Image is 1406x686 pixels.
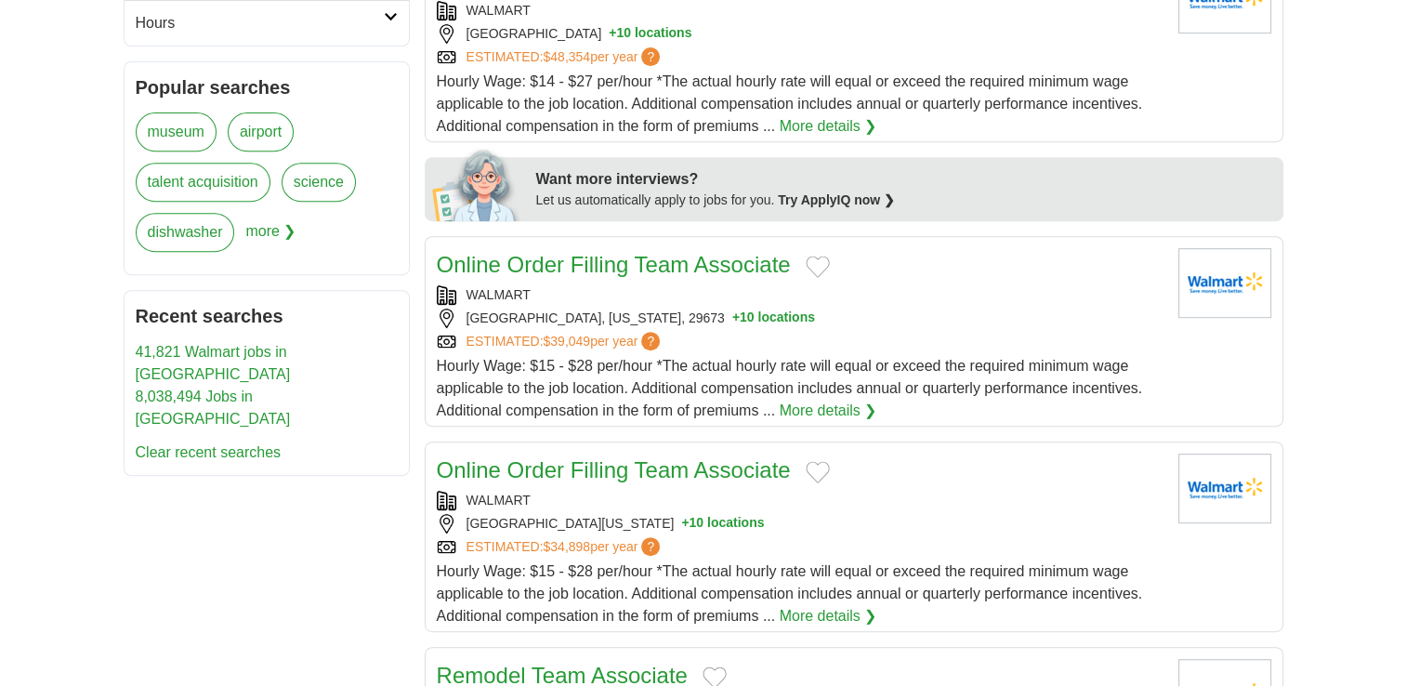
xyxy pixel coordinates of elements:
[136,12,384,34] h2: Hours
[641,537,660,556] span: ?
[780,400,877,422] a: More details ❯
[609,24,616,44] span: +
[806,256,830,278] button: Add to favorite jobs
[437,457,791,482] a: Online Order Filling Team Associate
[466,332,664,351] a: ESTIMATED:$39,049per year?
[466,287,531,302] a: WALMART
[1178,248,1271,318] img: Walmart logo
[437,514,1163,534] div: [GEOGRAPHIC_DATA][US_STATE]
[778,192,895,207] a: Try ApplyIQ now ❯
[466,3,531,18] a: WALMART
[536,191,1272,210] div: Let us automatically apply to jobs for you.
[536,168,1272,191] div: Want more interviews?
[780,115,877,138] a: More details ❯
[437,24,1163,44] div: [GEOGRAPHIC_DATA]
[780,605,877,627] a: More details ❯
[1178,454,1271,523] img: Walmart logo
[543,539,590,554] span: $34,898
[245,213,296,263] span: more ❯
[136,213,235,252] a: dishwasher
[641,332,660,350] span: ?
[806,461,830,483] button: Add to favorite jobs
[136,73,398,101] h2: Popular searches
[543,49,590,64] span: $48,354
[136,112,217,152] a: museum
[609,24,691,44] button: +10 locations
[136,302,398,330] h2: Recent searches
[437,309,1163,328] div: [GEOGRAPHIC_DATA], [US_STATE], 29673
[641,47,660,66] span: ?
[437,358,1143,418] span: Hourly Wage: $15 - $28 per/hour *The actual hourly rate will equal or exceed the required minimum...
[732,309,815,328] button: +10 locations
[466,493,531,508] a: WALMART
[466,537,664,557] a: ESTIMATED:$34,898per year?
[466,47,664,67] a: ESTIMATED:$48,354per year?
[136,389,291,427] a: 8,038,494 Jobs in [GEOGRAPHIC_DATA]
[437,563,1143,624] span: Hourly Wage: $15 - $28 per/hour *The actual hourly rate will equal or exceed the required minimum...
[432,147,522,221] img: apply-iq-scientist.png
[437,73,1143,134] span: Hourly Wage: $14 - $27 per/hour *The actual hourly rate will equal or exceed the required minimum...
[437,252,791,277] a: Online Order Filling Team Associate
[543,334,590,349] span: $39,049
[136,163,270,202] a: talent acquisition
[136,344,291,382] a: 41,821 Walmart jobs in [GEOGRAPHIC_DATA]
[228,112,294,152] a: airport
[681,514,689,534] span: +
[282,163,356,202] a: science
[732,309,740,328] span: +
[136,444,282,460] a: Clear recent searches
[681,514,764,534] button: +10 locations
